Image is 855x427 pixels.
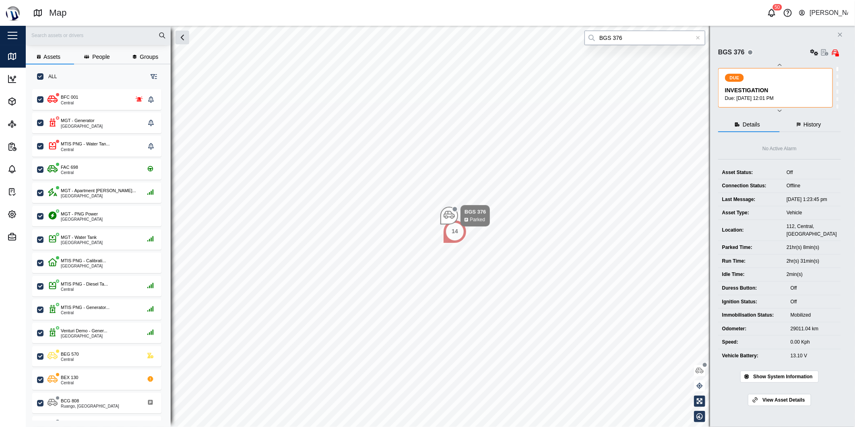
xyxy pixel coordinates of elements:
div: Location: [722,226,779,234]
div: Reports [21,142,47,151]
div: 50 [772,4,782,10]
span: DUE [730,74,739,81]
div: Tasks [21,187,42,196]
div: [GEOGRAPHIC_DATA] [61,241,103,245]
div: Central [61,171,78,175]
div: Off [791,284,837,292]
label: ALL [43,73,57,80]
div: Mobilized [791,311,837,319]
div: MGT - PNG Power [61,211,98,218]
div: Venturi Demo - Gener... [61,328,107,334]
canvas: Map [26,26,855,427]
div: Map marker [440,205,490,226]
div: BCG 808 [61,398,79,404]
div: 112, Central, [GEOGRAPHIC_DATA] [787,223,837,238]
div: Map [49,6,67,20]
div: Vehicle [787,209,837,217]
div: No Active Alarm [762,145,797,153]
div: Offline [787,182,837,190]
div: Map marker [443,220,467,244]
span: View Asset Details [762,394,805,406]
div: INVESTIGATION [725,86,828,95]
div: FAC 698 [61,164,78,171]
div: Parked Time: [722,244,779,251]
span: Show System Information [753,371,812,382]
div: Parked [470,216,485,224]
div: BGS 376 [465,208,486,216]
span: History [803,122,821,127]
span: People [92,54,110,60]
a: View Asset Details [748,394,811,406]
div: 21hr(s) 8min(s) [787,244,837,251]
div: Run Time: [722,257,779,265]
div: 2min(s) [787,271,837,278]
div: Central [61,381,78,385]
span: Assets [43,54,60,60]
div: Ignition Status: [722,298,783,306]
div: Dashboard [21,75,55,83]
div: Alarms [21,165,45,174]
div: 13.10 V [791,352,837,360]
div: Ruango, [GEOGRAPHIC_DATA] [61,404,119,408]
div: Central [61,358,79,362]
span: Groups [140,54,158,60]
span: Details [743,122,760,127]
div: 2hr(s) 31min(s) [787,257,837,265]
div: Asset Type: [722,209,779,217]
div: [GEOGRAPHIC_DATA] [61,194,136,198]
div: Due: [DATE] 12:01 PM [725,95,828,102]
img: Main Logo [4,4,22,22]
div: Assets [21,97,44,106]
div: MTIS PNG - Calibrati... [61,257,106,264]
div: MTIS PNG - Water Tan... [61,141,110,147]
div: Vehicle Battery: [722,352,783,360]
div: [DATE] 1:23:45 pm [787,196,837,203]
div: [GEOGRAPHIC_DATA] [61,218,103,222]
div: Connection Status: [722,182,779,190]
div: Central [61,288,108,292]
div: BEX 130 [61,374,78,381]
div: Admin [21,232,43,241]
div: grid [32,86,170,421]
input: Search by People, Asset, Geozone or Place [584,31,705,45]
div: [PERSON_NAME] [810,8,848,18]
div: BGS 376 [718,48,745,58]
button: Show System Information [740,371,819,383]
div: Map [21,52,38,61]
div: MGT - Apartment [PERSON_NAME]... [61,187,136,194]
div: [GEOGRAPHIC_DATA] [61,124,103,129]
div: 14 [452,227,458,236]
div: BFC 001 [61,94,78,101]
div: [GEOGRAPHIC_DATA] [61,334,107,338]
div: Off [787,169,837,176]
div: Odometer: [722,325,783,333]
div: Central [61,148,110,152]
div: MGT - Water Tank [61,234,97,241]
div: MGT - Generator [61,117,95,124]
div: 29011.04 km [791,325,837,333]
div: Sites [21,120,40,129]
div: Off [791,298,837,306]
div: Last Message: [722,196,779,203]
div: Asset Status: [722,169,779,176]
div: Central [61,101,78,105]
div: Central [61,311,109,315]
div: Settings [21,210,48,219]
div: [GEOGRAPHIC_DATA] [61,264,106,268]
div: MTIS PNG - Diesel Ta... [61,281,108,288]
div: Idle Time: [722,271,779,278]
div: BEG 570 [61,351,79,358]
button: [PERSON_NAME] [798,7,849,19]
input: Search assets or drivers [31,29,166,41]
div: Speed: [722,338,783,346]
div: Immobilisation Status: [722,311,783,319]
div: Duress Button: [722,284,783,292]
div: 0.00 Kph [791,338,837,346]
div: MTIS PNG - Generator... [61,304,109,311]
